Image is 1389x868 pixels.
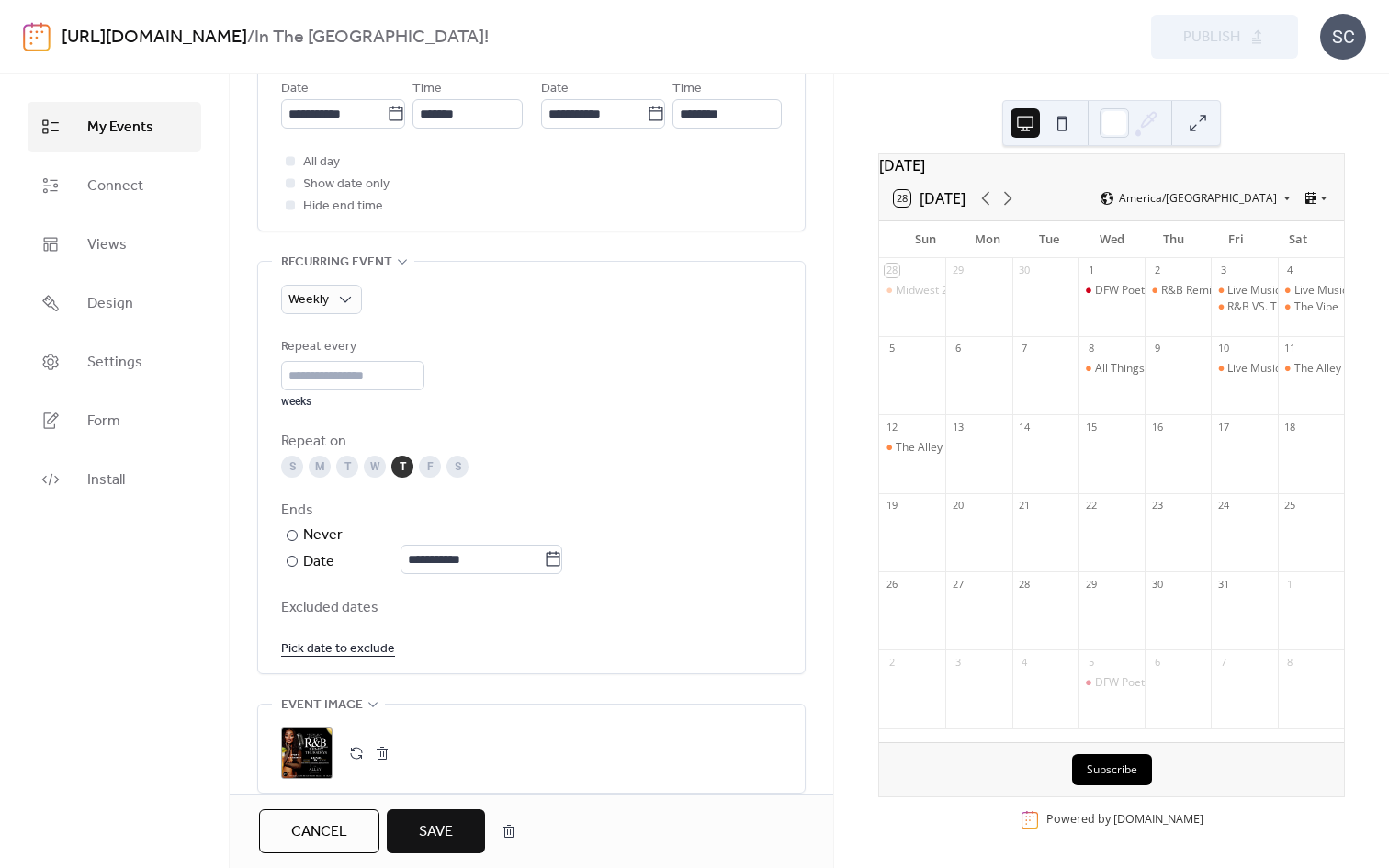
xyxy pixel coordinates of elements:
div: W [364,456,386,478]
div: DFW Poetry Slam [1078,283,1145,299]
div: Repeat on [281,431,778,453]
a: Connect [28,161,201,210]
b: In The [GEOGRAPHIC_DATA]! [254,20,489,55]
div: 20 [951,499,965,513]
span: America/[GEOGRAPHIC_DATA] [1119,193,1277,204]
a: Form [28,396,201,445]
div: 26 [885,577,898,591]
div: 13 [951,420,965,434]
span: Hide end time [303,196,383,218]
div: Wed [1080,221,1143,258]
div: 9 [1150,342,1164,355]
button: Cancel [259,809,379,853]
span: Views [87,234,127,256]
div: 24 [1216,499,1230,513]
div: 16 [1150,420,1164,434]
div: 7 [1018,342,1032,355]
span: Design [87,293,133,315]
div: 3 [951,655,965,669]
div: R&B Remix Thursdays [1161,283,1273,299]
div: 6 [1150,655,1164,669]
div: 29 [951,264,965,277]
span: Weekly [288,287,329,312]
div: 14 [1018,420,1032,434]
div: Ends [281,500,778,522]
div: DFW Poetry Slam [1095,675,1183,691]
div: S [446,456,469,478]
div: T [336,456,358,478]
a: My Events [28,102,201,152]
div: 8 [1283,655,1297,669]
div: 25 [1283,499,1297,513]
div: 30 [1150,577,1164,591]
div: 17 [1216,420,1230,434]
div: 5 [885,342,898,355]
div: Live Music Performance by Smoke & The Playlist [1278,283,1344,299]
span: Connect [87,175,143,197]
span: All day [303,152,340,174]
div: S [281,456,303,478]
b: / [247,20,254,55]
img: logo [23,22,51,51]
span: Save [419,821,453,843]
div: 18 [1283,420,1297,434]
div: R&B VS. THE TRAP [1227,299,1321,315]
div: 5 [1084,655,1098,669]
div: All Things Open Mic [1078,361,1145,377]
div: R&B VS. THE TRAP [1211,299,1277,315]
button: 28[DATE] [887,186,972,211]
span: Recurring event [281,252,392,274]
div: 31 [1216,577,1230,591]
div: 27 [951,577,965,591]
div: The Vibe [1278,299,1344,315]
div: R&B Remix Thursdays [1145,283,1211,299]
div: 21 [1018,499,1032,513]
div: The Alley Music House Concert Series presents Dej Loaf [879,440,945,456]
span: Cancel [291,821,347,843]
div: 29 [1084,577,1098,591]
div: DFW Poetry Slam [1078,675,1145,691]
div: Sat [1267,221,1329,258]
div: 22 [1084,499,1098,513]
span: Settings [87,352,142,374]
div: 19 [885,499,898,513]
div: 7 [1216,655,1230,669]
div: Mon [956,221,1019,258]
div: 28 [885,264,898,277]
div: 28 [1018,577,1032,591]
div: F [419,456,441,478]
div: Live Music Performance by Don Diego & The Razz Band [1211,361,1277,377]
div: The Alley Music House Concert Series presents Kevin Hawkins Live [1278,361,1344,377]
a: [URL][DOMAIN_NAME] [62,20,247,55]
span: Show date only [303,174,390,196]
div: 4 [1283,264,1297,277]
button: Save [387,809,485,853]
div: Repeat every [281,336,421,358]
button: Subscribe [1072,754,1152,785]
a: Views [28,220,201,269]
div: T [391,456,413,478]
div: 30 [1018,264,1032,277]
div: Sun [894,221,956,258]
div: Live Music Performance by TMarsh [1211,283,1277,299]
a: Design [28,278,201,328]
div: 2 [885,655,898,669]
span: Pick date to exclude [281,638,395,660]
a: Settings [28,337,201,387]
span: Event image [281,694,363,716]
span: Excluded dates [281,597,782,619]
div: Fri [1205,221,1268,258]
div: 1 [1283,577,1297,591]
div: Never [303,524,344,547]
a: Install [28,455,201,504]
div: 2 [1150,264,1164,277]
div: Midwest 2 Dallas – NFL Watch Party Series (Midwest Bar) [879,283,945,299]
span: Time [412,78,442,100]
div: 10 [1216,342,1230,355]
div: The Alley Music House Concert Series presents Dej Loaf [896,440,1182,456]
div: [DATE] [879,154,1344,176]
div: Powered by [1046,812,1203,828]
span: Date [541,78,569,100]
span: My Events [87,117,153,139]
